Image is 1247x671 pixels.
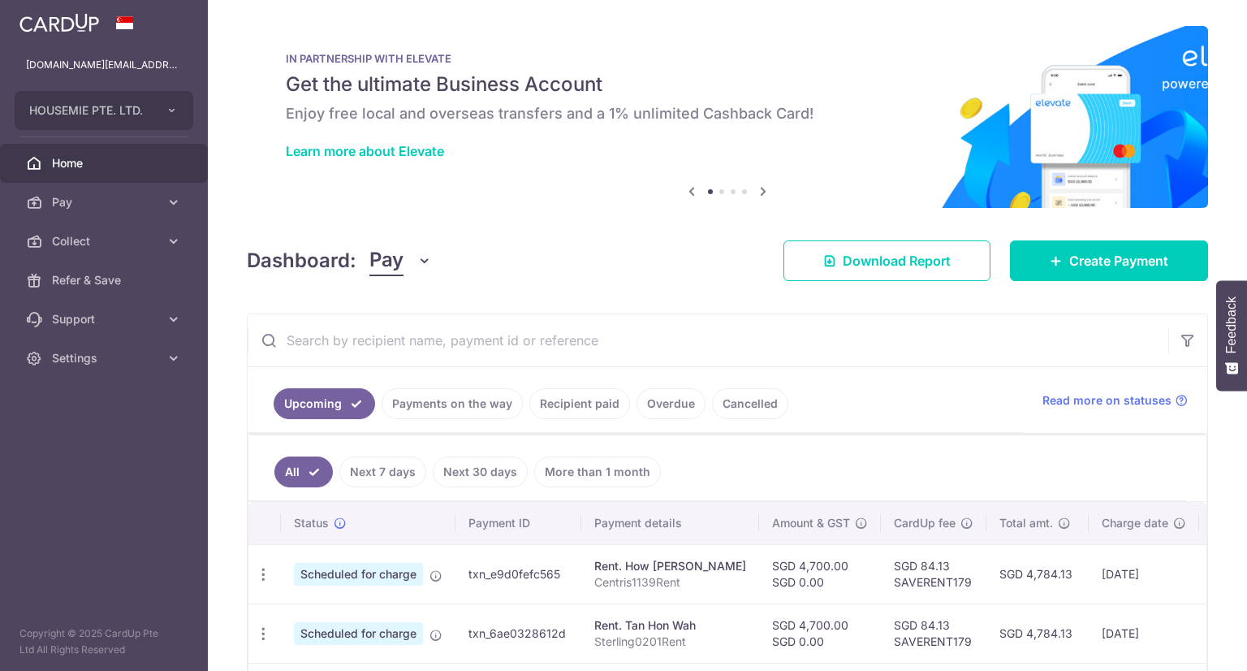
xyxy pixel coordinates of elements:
h4: Dashboard: [247,246,356,275]
button: HOUSEMIE PTE. LTD. [15,91,193,130]
span: Status [294,515,329,531]
a: All [274,457,333,487]
span: Pay [52,194,159,210]
span: Total amt. [999,515,1053,531]
img: Renovation banner [247,26,1208,208]
span: Read more on statuses [1042,392,1171,409]
span: Pay [369,245,403,276]
a: Recipient paid [529,388,630,419]
td: [DATE] [1089,544,1199,604]
td: SGD 4,700.00 SGD 0.00 [759,544,881,604]
button: Pay [369,245,432,276]
p: IN PARTNERSHIP WITH ELEVATE [286,52,1169,65]
button: Feedback - Show survey [1216,280,1247,391]
a: Create Payment [1010,240,1208,281]
a: Read more on statuses [1042,392,1188,409]
h5: Get the ultimate Business Account [286,71,1169,97]
span: Download Report [843,251,951,271]
td: SGD 4,784.13 [986,604,1089,663]
p: Centris1139Rent [594,574,746,591]
td: SGD 4,700.00 SGD 0.00 [759,604,881,663]
a: More than 1 month [534,457,661,487]
a: Upcoming [274,388,375,419]
p: Sterling0201Rent [594,634,746,650]
span: Charge date [1102,515,1168,531]
iframe: Opens a widget where you can find more information [1143,622,1231,663]
td: SGD 84.13 SAVERENT179 [881,604,986,663]
a: Payments on the way [382,388,523,419]
span: Refer & Save [52,272,159,288]
span: Support [52,311,159,327]
td: SGD 4,784.13 [986,544,1089,604]
input: Search by recipient name, payment id or reference [248,314,1168,366]
span: CardUp fee [894,515,956,531]
td: txn_e9d0fefc565 [455,544,581,604]
span: Amount & GST [772,515,850,531]
a: Next 7 days [339,457,426,487]
td: txn_6ae0328612d [455,604,581,663]
span: Feedback [1224,297,1239,353]
span: Home [52,155,159,171]
span: Scheduled for charge [294,622,423,645]
span: Collect [52,233,159,249]
span: Scheduled for charge [294,563,423,586]
span: HOUSEMIE PTE. LTD. [29,102,149,119]
th: Payment details [581,502,759,544]
div: Rent. Tan Hon Wah [594,617,746,634]
td: [DATE] [1089,604,1199,663]
p: [DOMAIN_NAME][EMAIL_ADDRESS][PERSON_NAME][DOMAIN_NAME] [26,57,182,73]
span: Settings [52,350,159,366]
td: SGD 84.13 SAVERENT179 [881,544,986,604]
a: Overdue [636,388,705,419]
img: CardUp [19,13,99,32]
a: Learn more about Elevate [286,143,444,159]
span: Create Payment [1069,251,1168,271]
div: Rent. How [PERSON_NAME] [594,558,746,574]
h6: Enjoy free local and overseas transfers and a 1% unlimited Cashback Card! [286,104,1169,123]
a: Next 30 days [433,457,528,487]
a: Cancelled [712,388,788,419]
a: Download Report [783,240,990,281]
th: Payment ID [455,502,581,544]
